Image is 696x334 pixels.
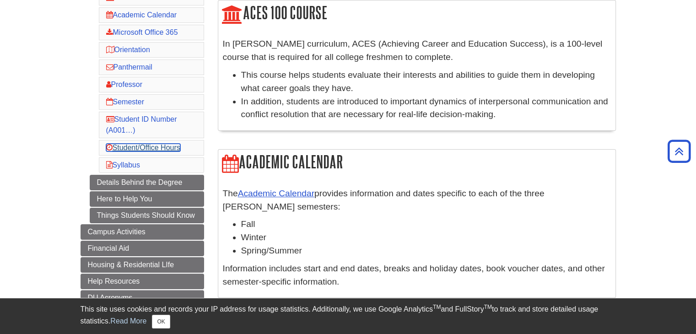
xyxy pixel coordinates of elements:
[433,304,441,310] sup: TM
[106,63,152,71] a: Panthermail
[152,315,170,329] button: Close
[106,98,144,106] a: Semester
[81,290,204,306] a: DU Acronyms
[81,241,204,256] a: Financial Aid
[81,257,204,273] a: Housing & Residential LIfe
[484,304,492,310] sup: TM
[90,175,204,190] a: Details Behind the Degree
[81,224,204,240] a: Campus Activities
[88,228,146,236] span: Campus Activities
[241,218,611,231] li: Fall
[106,11,177,19] a: Academic Calendar
[241,95,611,122] li: In addition, students are introduced to important dynamics of interpersonal communication and con...
[106,46,150,54] a: Orientation
[223,262,611,289] p: Information includes start and end dates, breaks and holiday dates, book voucher dates, and other...
[81,274,204,289] a: Help Resources
[106,81,142,88] a: Professor
[90,191,204,207] a: Here to Help You
[88,261,174,269] span: Housing & Residential LIfe
[106,161,140,169] a: Syllabus
[90,208,204,223] a: Things Students Should Know
[223,187,611,214] p: The provides information and dates specific to each of the three [PERSON_NAME] semesters:
[241,231,611,244] li: Winter
[241,244,611,258] li: Spring/Summer
[218,0,615,27] h2: ACES 100 Course
[223,38,611,64] p: In [PERSON_NAME] curriculum, ACES (Achieving Career and Education Success), is a 100-level course...
[238,189,314,198] a: Academic Calendar
[88,294,133,302] span: DU Acronyms
[106,28,178,36] a: Microsoft Office 365
[218,150,615,176] h2: Academic Calendar
[664,145,694,157] a: Back to Top
[88,277,140,285] span: Help Resources
[88,244,129,252] span: Financial Aid
[110,317,146,325] a: Read More
[106,144,180,151] a: Student/Office Hours
[241,69,611,95] li: This course helps students evaluate their interests and abilities to guide them in developing wha...
[106,115,177,134] a: Student ID Number (A001…)
[81,304,616,329] div: This site uses cookies and records your IP address for usage statistics. Additionally, we use Goo...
